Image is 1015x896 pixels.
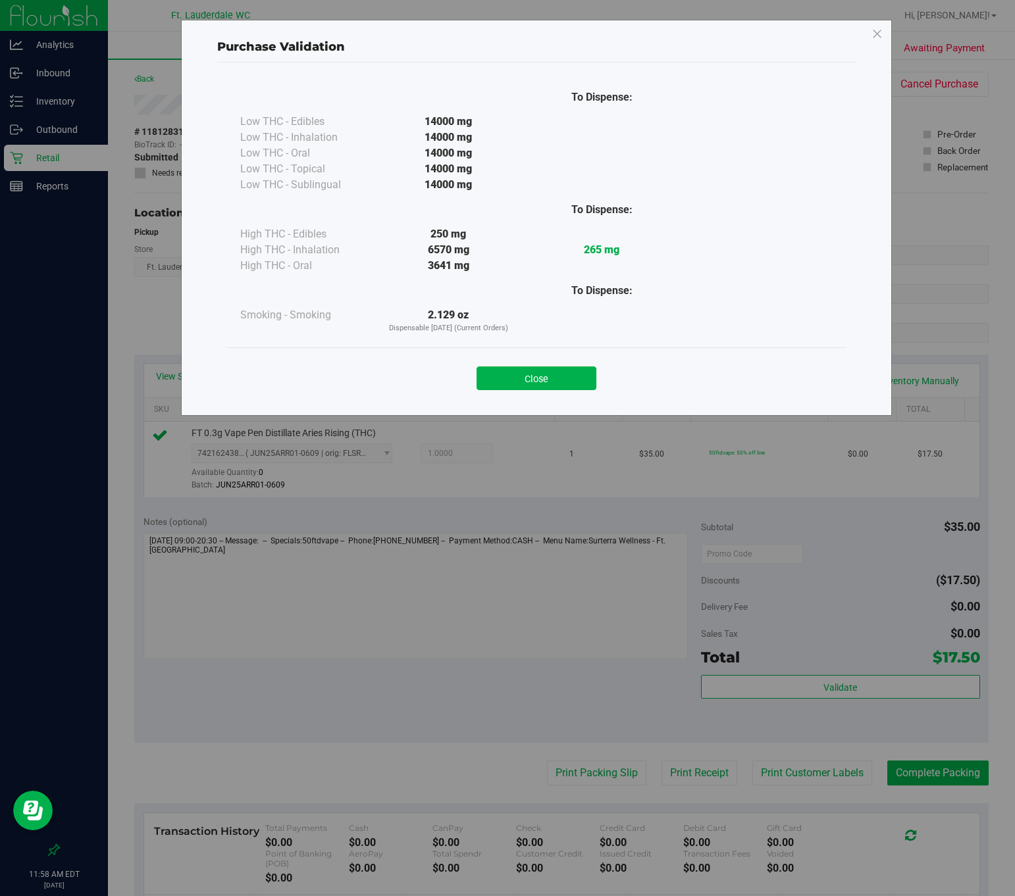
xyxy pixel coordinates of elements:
button: Close [477,366,596,390]
div: To Dispense: [525,283,679,299]
span: Purchase Validation [217,39,345,54]
div: 3641 mg [372,258,525,274]
div: 6570 mg [372,242,525,258]
div: 14000 mg [372,114,525,130]
div: 14000 mg [372,161,525,177]
div: Smoking - Smoking [240,307,372,323]
div: 250 mg [372,226,525,242]
div: Low THC - Topical [240,161,372,177]
div: Low THC - Sublingual [240,177,372,193]
div: 14000 mg [372,130,525,145]
div: To Dispense: [525,89,679,105]
div: To Dispense: [525,202,679,218]
p: Dispensable [DATE] (Current Orders) [372,323,525,334]
div: Low THC - Inhalation [240,130,372,145]
div: 2.129 oz [372,307,525,334]
iframe: Resource center [13,791,53,830]
div: High THC - Edibles [240,226,372,242]
div: 14000 mg [372,177,525,193]
div: Low THC - Edibles [240,114,372,130]
div: 14000 mg [372,145,525,161]
strong: 265 mg [584,243,619,256]
div: Low THC - Oral [240,145,372,161]
div: High THC - Oral [240,258,372,274]
div: High THC - Inhalation [240,242,372,258]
